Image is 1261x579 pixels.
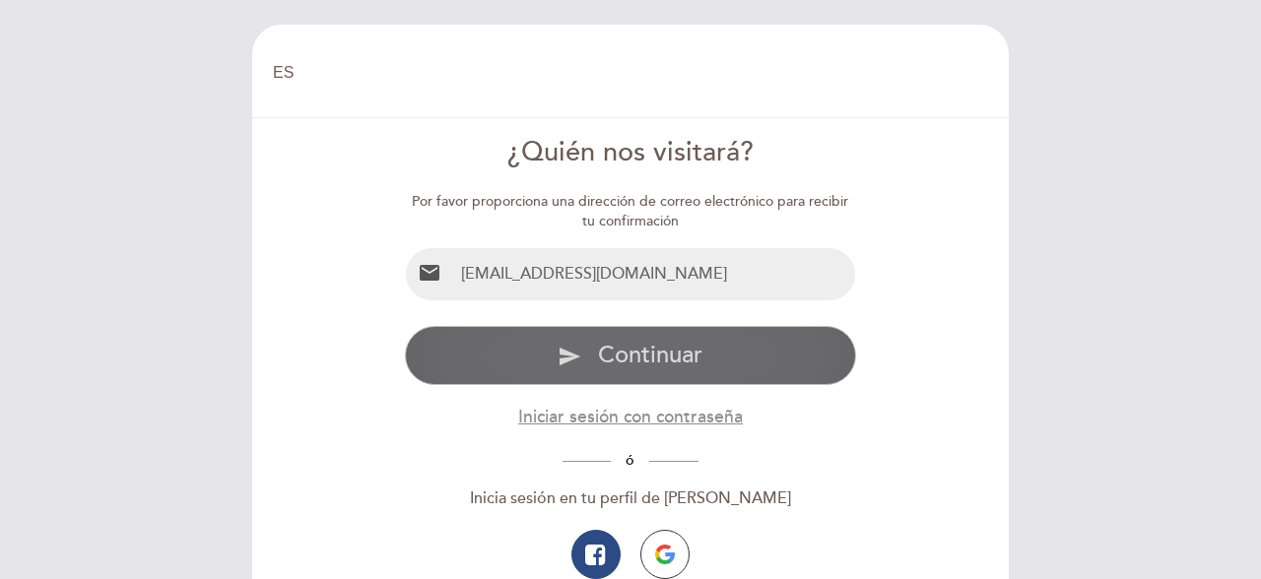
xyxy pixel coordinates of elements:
[655,545,675,564] img: icon-google.png
[405,326,857,385] button: send Continuar
[518,405,743,429] button: Iniciar sesión con contraseña
[405,487,857,510] div: Inicia sesión en tu perfil de [PERSON_NAME]
[611,452,649,469] span: ó
[405,134,857,172] div: ¿Quién nos visitará?
[453,248,856,300] input: Email
[558,345,581,368] i: send
[405,192,857,231] div: Por favor proporciona una dirección de correo electrónico para recibir tu confirmación
[598,341,702,369] span: Continuar
[418,261,441,285] i: email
